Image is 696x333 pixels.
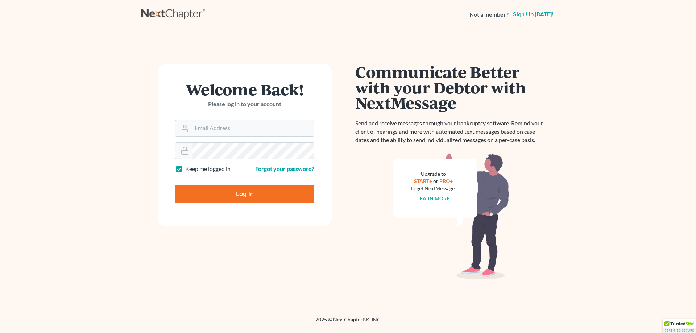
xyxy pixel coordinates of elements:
[411,185,456,192] div: to get NextMessage.
[175,100,314,108] p: Please log in to your account
[192,120,314,136] input: Email Address
[417,195,449,201] a: Learn more
[393,153,509,280] img: nextmessage_bg-59042aed3d76b12b5cd301f8e5b87938c9018125f34e5fa2b7a6b67550977c72.svg
[175,185,314,203] input: Log In
[414,178,432,184] a: START+
[175,82,314,97] h1: Welcome Back!
[255,165,314,172] a: Forgot your password?
[185,165,231,173] label: Keep me logged in
[141,316,555,329] div: 2025 © NextChapterBK, INC
[355,64,547,111] h1: Communicate Better with your Debtor with NextMessage
[511,12,555,17] a: Sign up [DATE]!
[355,119,547,144] p: Send and receive messages through your bankruptcy software. Remind your client of hearings and mo...
[433,178,438,184] span: or
[411,170,456,178] div: Upgrade to
[439,178,453,184] a: PRO+
[663,319,696,333] div: TrustedSite Certified
[469,11,509,19] strong: Not a member?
